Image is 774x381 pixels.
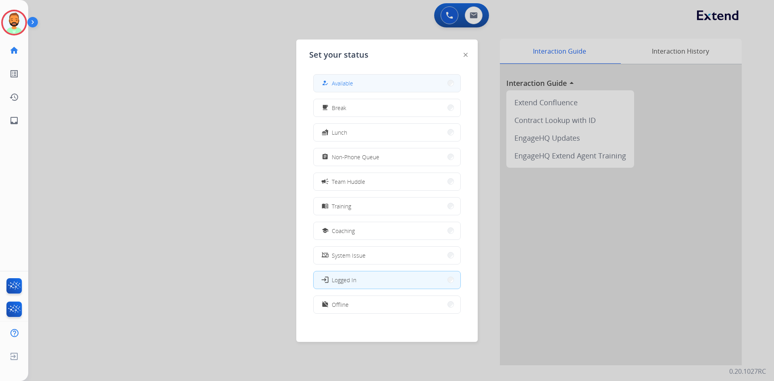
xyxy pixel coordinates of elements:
[314,75,460,92] button: Available
[314,271,460,289] button: Logged In
[314,173,460,190] button: Team Huddle
[332,202,351,210] span: Training
[332,104,346,112] span: Break
[332,276,356,284] span: Logged In
[9,69,19,79] mat-icon: list_alt
[322,203,329,210] mat-icon: menu_book
[332,153,379,161] span: Non-Phone Queue
[314,99,460,117] button: Break
[322,301,329,308] mat-icon: work_off
[322,227,329,234] mat-icon: school
[314,124,460,141] button: Lunch
[321,177,329,185] mat-icon: campaign
[332,227,355,235] span: Coaching
[314,296,460,313] button: Offline
[321,276,329,284] mat-icon: login
[332,177,365,186] span: Team Huddle
[729,366,766,376] p: 0.20.1027RC
[3,11,25,34] img: avatar
[322,129,329,136] mat-icon: fastfood
[332,251,366,260] span: System Issue
[309,49,368,60] span: Set your status
[314,148,460,166] button: Non-Phone Queue
[332,79,353,87] span: Available
[9,46,19,55] mat-icon: home
[332,300,349,309] span: Offline
[314,222,460,239] button: Coaching
[322,104,329,111] mat-icon: free_breakfast
[464,53,468,57] img: close-button
[9,116,19,125] mat-icon: inbox
[9,92,19,102] mat-icon: history
[332,128,347,137] span: Lunch
[322,80,329,87] mat-icon: how_to_reg
[322,252,329,259] mat-icon: phonelink_off
[314,247,460,264] button: System Issue
[322,154,329,160] mat-icon: assignment
[314,198,460,215] button: Training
